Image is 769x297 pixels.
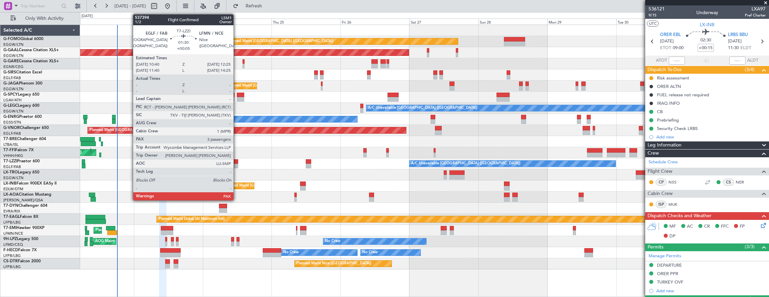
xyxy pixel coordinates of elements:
div: TURKEY OVF [657,279,683,285]
span: DP [669,233,675,240]
a: F-HECDFalcon 7X [3,248,37,252]
div: CB [657,109,663,114]
div: Planned Maint [GEOGRAPHIC_DATA] ([GEOGRAPHIC_DATA]) [89,125,195,135]
span: ORER EBL [660,32,681,38]
div: [DATE] [81,13,93,19]
span: Permits [648,243,663,251]
div: Wed 24 [203,19,272,25]
span: Dispatch Checks and Weather [648,212,711,220]
div: Tue 30 [616,19,685,25]
div: A/C Unavailable [205,114,232,124]
div: Planned Maint [GEOGRAPHIC_DATA] ([GEOGRAPHIC_DATA]) [224,181,330,191]
span: LX-INB [3,181,16,186]
span: F-HECD [3,248,18,252]
span: LX-AOA [3,193,19,197]
a: T7-EAGLFalcon 8X [3,215,38,219]
div: AOG Maint Cannes (Mandelieu) [95,236,149,246]
div: Planned Maint [GEOGRAPHIC_DATA] ([GEOGRAPHIC_DATA]) [227,81,333,91]
span: 11:30 [728,45,739,52]
a: EGLF/FAB [3,164,21,169]
div: FUEL release not required [657,92,709,98]
span: CS-DTR [3,259,18,263]
input: Trip Number [21,1,59,11]
a: Manage Permits [649,253,681,260]
div: Mon 22 [65,19,134,25]
a: LTBA/ISL [3,142,19,147]
a: [PERSON_NAME]/QSA [3,198,43,203]
a: EGLF/FAB [3,75,21,80]
a: LFPB/LBG [3,253,21,258]
div: Underway [696,9,718,16]
div: DEPARTURE [657,262,682,268]
span: [DATE] [660,38,674,45]
span: ELDT [740,45,751,52]
span: ALDT [747,57,758,64]
a: LFPB/LBG [3,264,21,269]
div: Planned Maint [GEOGRAPHIC_DATA] ([GEOGRAPHIC_DATA]) [227,36,333,46]
div: Planned Maint Dubai (Al Maktoum Intl) [158,214,225,224]
a: LX-AOACitation Mustang [3,193,51,197]
span: (3/3) [745,243,755,250]
a: MUK [668,201,684,207]
span: 09:00 [673,45,684,52]
span: G-ENRG [3,115,19,119]
div: Fri 26 [340,19,409,25]
div: A/C Unavailable [GEOGRAPHIC_DATA] ([GEOGRAPHIC_DATA]) [368,103,477,113]
div: Planned Maint Nice ([GEOGRAPHIC_DATA]) [296,259,371,269]
span: [DATE] - [DATE] [114,3,146,9]
div: Add new [656,288,766,294]
a: G-JAGAPhenom 300 [3,81,42,86]
span: FFC [721,223,729,230]
button: Refresh [230,1,270,11]
span: T7-DYN [3,204,19,208]
span: G-SIRS [3,70,16,74]
div: No Crew [362,247,378,258]
span: G-VNOR [3,126,20,130]
span: 9/15 [649,12,665,18]
div: Add new [656,134,766,140]
a: G-SPCYLegacy 650 [3,93,39,97]
div: ORER PPR [657,271,678,276]
span: Cabin Crew [648,190,673,198]
span: Flight Crew [648,168,672,175]
span: AC [687,223,693,230]
a: T7-FFIFalcon 7X [3,148,34,152]
span: CR [704,223,710,230]
div: Thu 25 [271,19,340,25]
a: EGGW/LTN [3,53,24,58]
a: G-LEGCLegacy 600 [3,104,39,108]
a: G-VNORChallenger 650 [3,126,49,130]
div: No Crew [283,247,299,258]
span: G-JAGA [3,81,19,86]
a: G-FOMOGlobal 6000 [3,37,43,41]
a: NSS [668,179,684,185]
a: EGSS/STN [3,120,21,125]
span: LX-INB [700,21,715,28]
a: VHHH/HKG [3,153,23,158]
a: T7-DYNChallenger 604 [3,204,47,208]
div: Tue 23 [134,19,203,25]
a: EGLF/FAB [3,131,21,136]
span: (3/4) [745,66,755,73]
button: UTC [647,21,659,27]
div: A/C Unavailable [GEOGRAPHIC_DATA] ([GEOGRAPHIC_DATA]) [411,159,520,169]
span: 02:30 [700,37,711,44]
a: EGNR/CEG [3,64,24,69]
a: T7-LZZIPraetor 600 [3,159,40,163]
a: LX-INBFalcon 900EX EASy II [3,181,57,186]
div: Risk assessment [657,75,689,81]
a: LFMN/NCE [3,231,23,236]
span: G-GARE [3,59,19,63]
input: --:-- [669,57,685,65]
a: 9H-LPZLegacy 500 [3,237,38,241]
a: LFPB/LBG [3,220,21,225]
a: EVRA/RIX [3,209,20,214]
span: Dispatch To-Dos [648,66,682,74]
span: T7-BRE [3,137,17,141]
span: G-FOMO [3,37,21,41]
span: FP [740,223,745,230]
span: 9H-LPZ [3,237,17,241]
span: T7-LZZI [3,159,17,163]
div: ISP [656,201,667,208]
span: LRBS BBU [728,32,748,38]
